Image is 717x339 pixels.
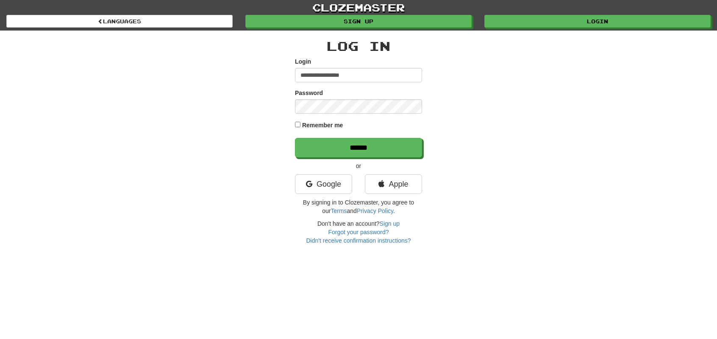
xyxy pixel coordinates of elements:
label: Login [295,57,311,66]
label: Remember me [302,121,343,129]
a: Privacy Policy [357,207,393,214]
div: Don't have an account? [295,219,422,245]
label: Password [295,89,323,97]
a: Sign up [380,220,400,227]
p: or [295,162,422,170]
p: By signing in to Clozemaster, you agree to our and . [295,198,422,215]
a: Terms [331,207,347,214]
h2: Log In [295,39,422,53]
a: Didn't receive confirmation instructions? [306,237,411,244]
a: Sign up [245,15,472,28]
a: Languages [6,15,233,28]
a: Forgot your password? [328,229,389,235]
a: Google [295,174,352,194]
a: Login [484,15,711,28]
a: Apple [365,174,422,194]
